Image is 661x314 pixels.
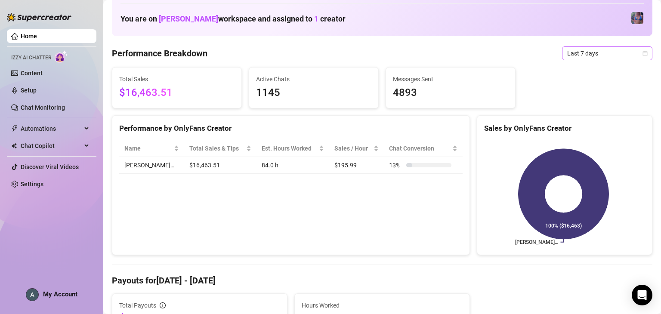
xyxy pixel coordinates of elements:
text: [PERSON_NAME]… [515,239,558,245]
img: ACg8ocIpWzLmD3A5hmkSZfBJcT14Fg8bFGaqbLo-Z0mqyYAWwTjPNSU=s96-c [26,289,38,301]
span: Chat Copilot [21,139,82,153]
span: My Account [43,290,77,298]
a: Chat Monitoring [21,104,65,111]
span: 1 [314,14,318,23]
a: Settings [21,181,43,188]
span: Chat Conversion [389,144,451,153]
img: logo-BBDzfeDw.svg [7,13,71,22]
a: Setup [21,87,37,94]
span: Total Payouts [119,301,156,310]
td: $16,463.51 [184,157,256,174]
div: Sales by OnlyFans Creator [484,123,645,134]
span: info-circle [160,302,166,308]
th: Chat Conversion [384,140,463,157]
a: Discover Viral Videos [21,163,79,170]
span: Sales / Hour [334,144,372,153]
span: thunderbolt [11,125,18,132]
th: Sales / Hour [329,140,384,157]
td: [PERSON_NAME]… [119,157,184,174]
span: Messages Sent [393,74,508,84]
td: 84.0 h [256,157,329,174]
span: Hours Worked [302,301,463,310]
div: Open Intercom Messenger [632,285,652,305]
span: Name [124,144,172,153]
span: 4893 [393,85,508,101]
span: 13 % [389,160,403,170]
th: Total Sales & Tips [184,140,256,157]
span: [PERSON_NAME] [159,14,218,23]
a: Home [21,33,37,40]
div: Est. Hours Worked [262,144,317,153]
span: Active Chats [256,74,371,84]
a: Content [21,70,43,77]
span: Izzy AI Chatter [11,54,51,62]
h4: Payouts for [DATE] - [DATE] [112,274,652,286]
img: Jaylie [631,12,643,24]
img: Chat Copilot [11,143,17,149]
div: Performance by OnlyFans Creator [119,123,463,134]
span: Total Sales [119,74,235,84]
img: AI Chatter [55,50,68,63]
span: 1145 [256,85,371,101]
h1: You are on workspace and assigned to creator [120,14,346,24]
span: calendar [642,51,648,56]
td: $195.99 [329,157,384,174]
span: Last 7 days [567,47,647,60]
span: $16,463.51 [119,85,235,101]
h4: Performance Breakdown [112,47,207,59]
th: Name [119,140,184,157]
span: Automations [21,122,82,135]
span: Total Sales & Tips [189,144,244,153]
